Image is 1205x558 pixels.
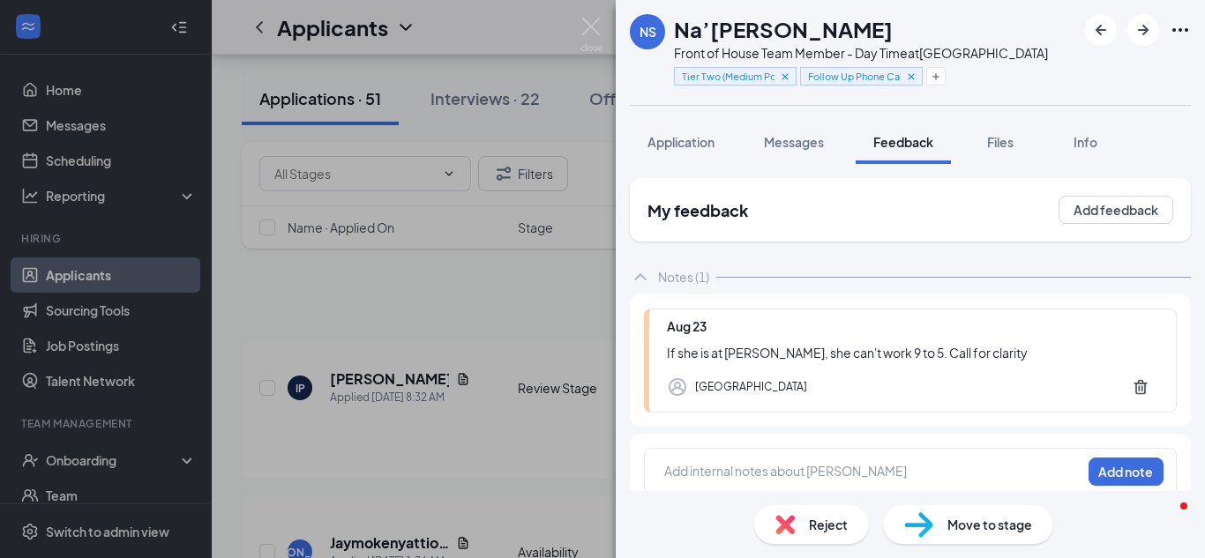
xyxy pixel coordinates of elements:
span: Follow Up Phone Call [808,69,901,84]
h2: My feedback [647,199,748,221]
span: Aug 23 [667,318,707,334]
div: Notes (1) [658,268,709,286]
svg: Plus [931,71,941,82]
button: ArrowLeftNew [1085,14,1117,46]
svg: ArrowRight [1133,19,1154,41]
h1: Na’[PERSON_NAME] [674,14,893,44]
svg: ArrowLeftNew [1090,19,1111,41]
div: If she is at [PERSON_NAME], she can't work 9 to 5. Call for clarity [667,343,1158,362]
svg: ChevronUp [630,266,651,287]
svg: Cross [779,71,791,83]
svg: Cross [905,71,917,83]
span: Application [647,134,715,150]
div: NS [640,23,656,41]
span: Info [1074,134,1097,150]
span: Reject [809,515,848,534]
svg: Profile [667,376,688,398]
button: ArrowRight [1127,14,1159,46]
div: [GEOGRAPHIC_DATA] [695,378,807,396]
svg: Trash [1132,378,1149,396]
div: Front of House Team Member - Day Time at [GEOGRAPHIC_DATA] [674,44,1048,62]
span: Messages [764,134,824,150]
span: Move to stage [947,515,1032,534]
button: Plus [926,67,946,86]
button: Add feedback [1059,196,1173,224]
iframe: Intercom live chat [1145,498,1187,540]
button: Trash [1123,369,1158,405]
span: Files [987,134,1014,150]
button: Add note [1089,458,1164,486]
svg: Ellipses [1170,19,1191,41]
span: Feedback [873,134,933,150]
span: Tier Two (Medium Potential) [682,69,775,84]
